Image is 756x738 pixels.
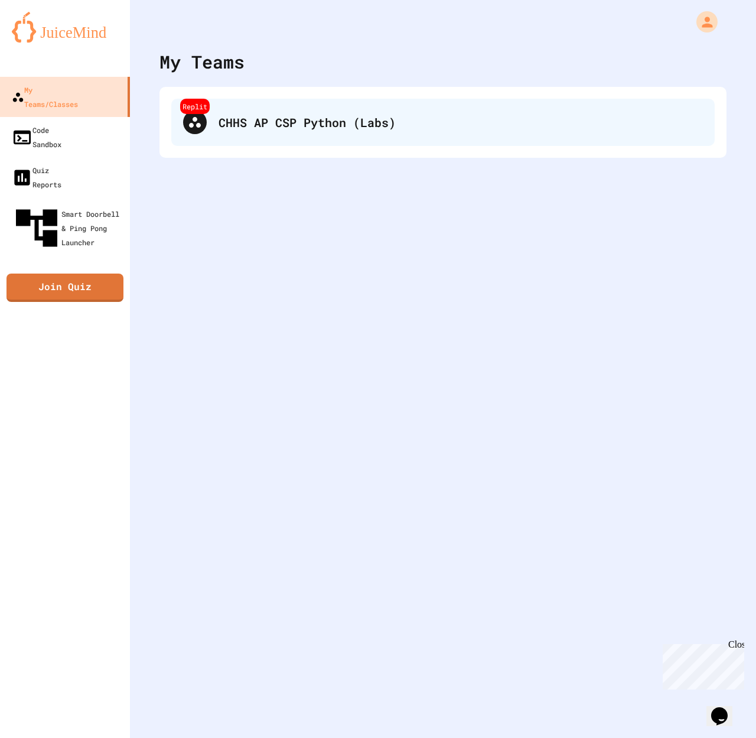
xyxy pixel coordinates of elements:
a: Join Quiz [6,274,123,302]
div: ReplitCHHS AP CSP Python (Labs) [171,99,715,146]
iframe: chat widget [706,691,744,726]
div: Code Sandbox [12,123,61,151]
div: Smart Doorbell & Ping Pong Launcher [12,203,125,253]
div: My Account [684,8,721,35]
div: My Teams/Classes [12,83,78,111]
div: Chat with us now!Close [5,5,82,75]
div: CHHS AP CSP Python (Labs) [219,113,703,131]
div: Quiz Reports [12,163,61,191]
img: logo-orange.svg [12,12,118,43]
iframe: chat widget [658,639,744,690]
div: Replit [180,99,210,114]
div: My Teams [159,48,245,75]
